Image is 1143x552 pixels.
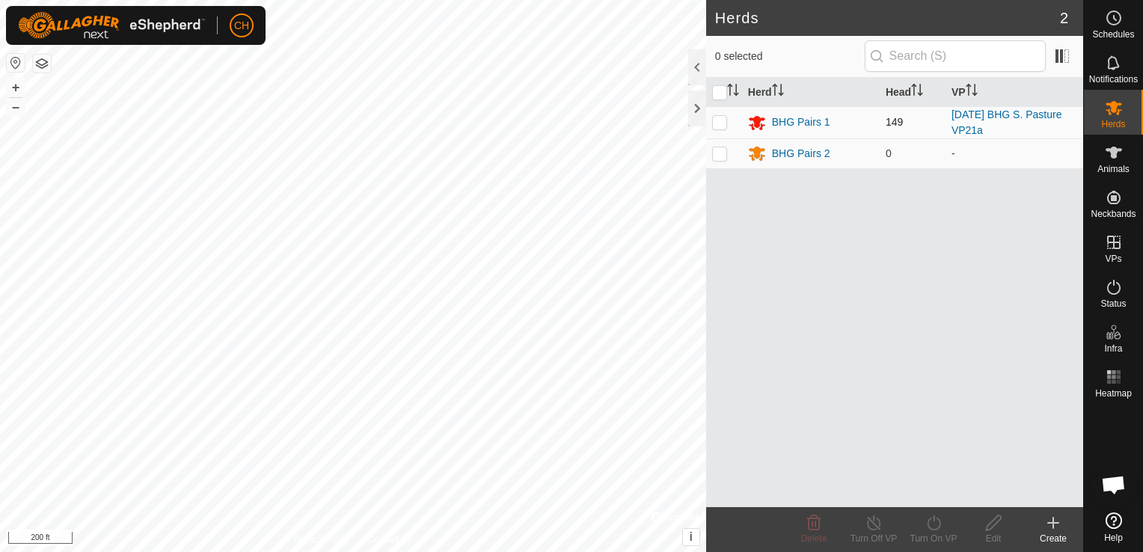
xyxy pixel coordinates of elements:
[904,532,963,545] div: Turn On VP
[952,108,1062,136] a: [DATE] BHG S. Pasture VP21a
[33,55,51,73] button: Map Layers
[844,532,904,545] div: Turn Off VP
[7,54,25,72] button: Reset Map
[1023,532,1083,545] div: Create
[683,529,699,545] button: i
[946,138,1083,168] td: -
[1097,165,1130,174] span: Animals
[7,79,25,96] button: +
[1104,533,1123,542] span: Help
[946,78,1083,107] th: VP
[1100,299,1126,308] span: Status
[886,147,892,159] span: 0
[1091,462,1136,507] a: Open chat
[727,86,739,98] p-sorticon: Activate to sort
[1104,344,1122,353] span: Infra
[1091,209,1136,218] span: Neckbands
[772,114,830,130] div: BHG Pairs 1
[1084,506,1143,548] a: Help
[1092,30,1134,39] span: Schedules
[966,86,978,98] p-sorticon: Activate to sort
[1089,75,1138,84] span: Notifications
[1105,254,1121,263] span: VPs
[234,18,249,34] span: CH
[18,12,205,39] img: Gallagher Logo
[886,116,903,128] span: 149
[772,146,830,162] div: BHG Pairs 2
[880,78,946,107] th: Head
[1095,389,1132,398] span: Heatmap
[801,533,827,544] span: Delete
[911,86,923,98] p-sorticon: Activate to sort
[742,78,880,107] th: Herd
[865,40,1046,72] input: Search (S)
[7,98,25,116] button: –
[1101,120,1125,129] span: Herds
[715,49,865,64] span: 0 selected
[772,86,784,98] p-sorticon: Activate to sort
[963,532,1023,545] div: Edit
[1060,7,1068,29] span: 2
[690,530,693,543] span: i
[715,9,1060,27] h2: Herds
[294,533,350,546] a: Privacy Policy
[368,533,412,546] a: Contact Us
